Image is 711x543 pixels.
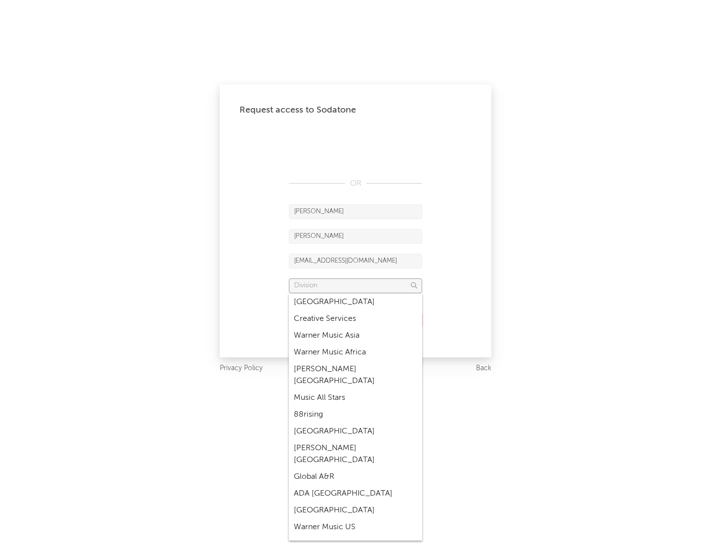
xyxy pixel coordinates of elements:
[220,362,263,375] a: Privacy Policy
[289,344,422,361] div: Warner Music Africa
[289,406,422,423] div: 88rising
[289,294,422,310] div: [GEOGRAPHIC_DATA]
[289,389,422,406] div: Music All Stars
[289,440,422,468] div: [PERSON_NAME] [GEOGRAPHIC_DATA]
[289,229,422,244] input: Last Name
[289,178,422,190] div: OR
[289,468,422,485] div: Global A&R
[289,485,422,502] div: ADA [GEOGRAPHIC_DATA]
[289,361,422,389] div: [PERSON_NAME] [GEOGRAPHIC_DATA]
[289,254,422,269] input: Email
[289,519,422,536] div: Warner Music US
[289,204,422,219] input: First Name
[239,104,472,116] div: Request access to Sodatone
[289,502,422,519] div: [GEOGRAPHIC_DATA]
[289,327,422,344] div: Warner Music Asia
[289,278,422,293] input: Division
[289,310,422,327] div: Creative Services
[476,362,491,375] a: Back
[289,423,422,440] div: [GEOGRAPHIC_DATA]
